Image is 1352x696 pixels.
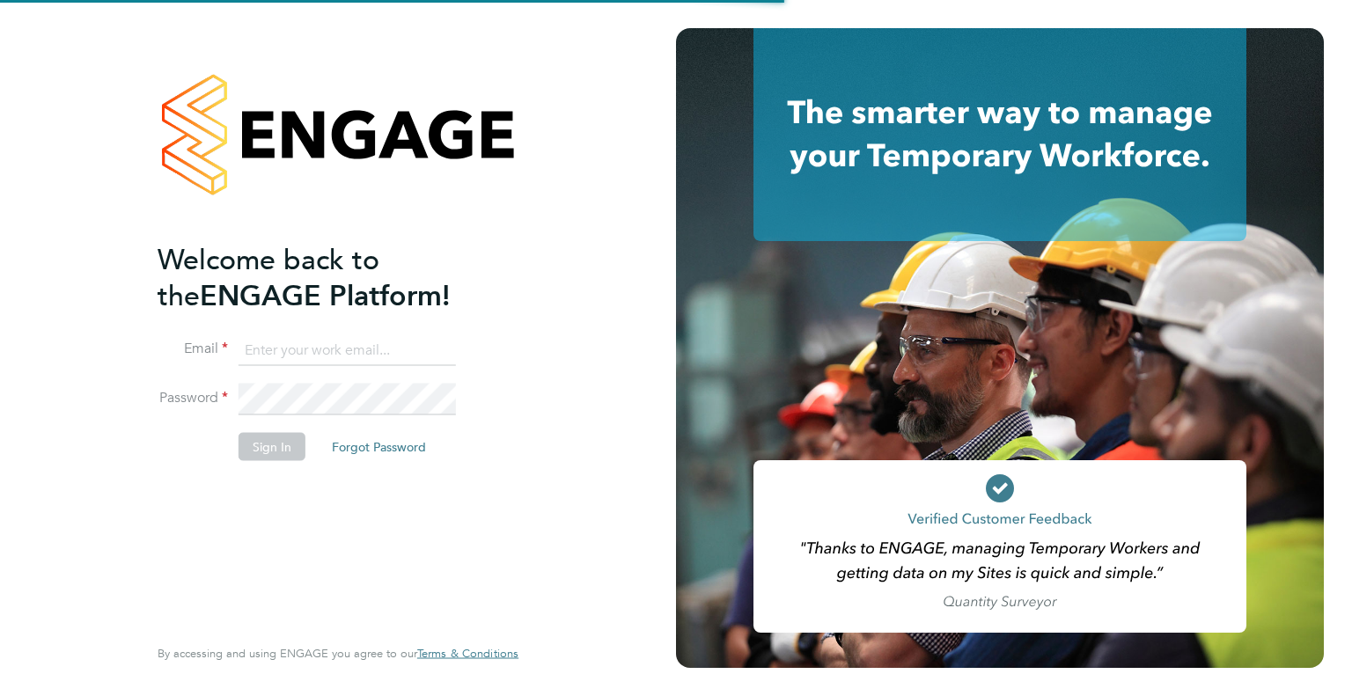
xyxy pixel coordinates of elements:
[417,647,518,661] a: Terms & Conditions
[318,433,440,461] button: Forgot Password
[239,433,305,461] button: Sign In
[417,646,518,661] span: Terms & Conditions
[158,242,379,312] span: Welcome back to the
[158,241,501,313] h2: ENGAGE Platform!
[239,334,456,366] input: Enter your work email...
[158,646,518,661] span: By accessing and using ENGAGE you agree to our
[158,389,228,407] label: Password
[158,340,228,358] label: Email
